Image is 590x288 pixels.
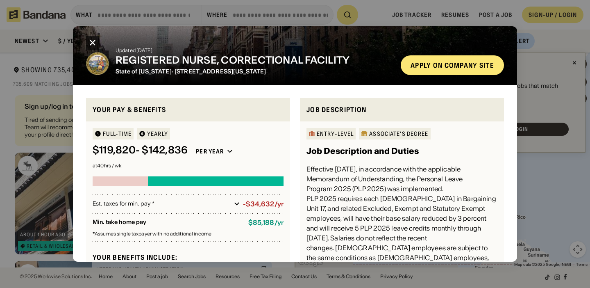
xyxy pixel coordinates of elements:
div: at 40 hrs / wk [93,163,284,168]
div: Full-time [103,131,132,137]
div: Job Description [306,105,497,115]
span: State of [US_STATE] [116,68,172,75]
img: State of California logo [86,52,109,75]
h3: Job Description and Duties [306,144,419,158]
div: YEARLY [147,131,168,137]
div: Entry-Level [317,131,354,137]
div: $ 119,820 - $142,836 [93,144,188,156]
div: Updated [DATE] [116,48,394,53]
div: Est. taxes for min. pay * [93,200,231,208]
div: Min. take home pay [93,219,242,226]
div: Apply on company site [411,62,494,69]
div: -$34,632/yr [243,200,284,208]
div: REGISTERED NURSE, CORRECTIONAL FACILITY [116,55,394,66]
div: Associate's Degree [369,131,428,137]
div: Assumes single taxpayer with no additional income [93,231,284,236]
div: Your benefits include: [93,253,284,262]
div: · [STREET_ADDRESS][US_STATE] [116,68,394,75]
div: $ 85,188 / yr [248,219,284,226]
div: Per year [196,148,224,155]
div: Your pay & benefits [93,105,284,115]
